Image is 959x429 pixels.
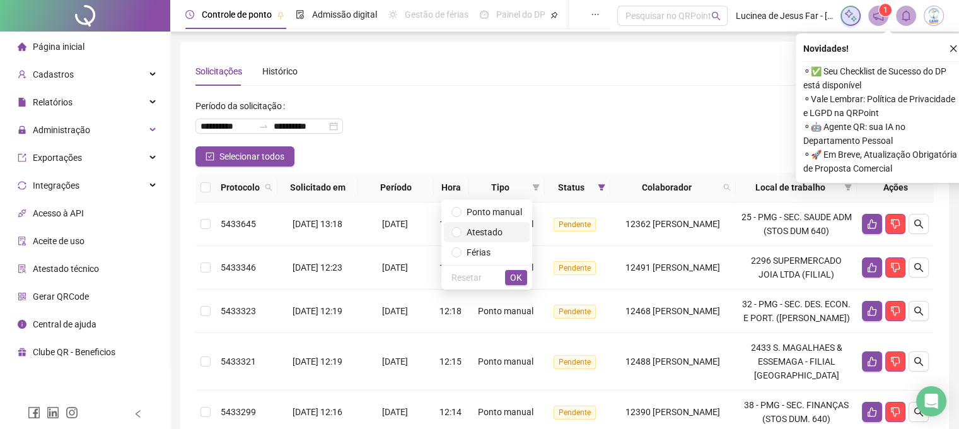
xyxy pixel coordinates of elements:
[554,305,596,319] span: Pendente
[18,98,26,107] span: file
[914,356,924,367] span: search
[221,306,256,316] span: 5433323
[721,178,733,197] span: search
[134,409,142,418] span: left
[277,11,284,19] span: pushpin
[478,306,533,316] span: Ponto manual
[625,219,720,229] span: 12362 [PERSON_NAME]
[382,219,408,229] span: [DATE]
[873,10,884,21] span: notification
[262,178,275,197] span: search
[33,125,90,135] span: Administração
[446,270,487,285] button: Resetar
[221,356,256,367] span: 5433321
[625,407,720,417] span: 12390 [PERSON_NAME]
[293,306,342,316] span: [DATE] 12:19
[914,306,924,316] span: search
[741,180,839,194] span: Local de trabalho
[33,291,89,302] span: Gerar QRCode
[18,181,26,190] span: sync
[439,306,462,316] span: 12:18
[28,406,40,419] span: facebook
[262,64,298,78] div: Histórico
[867,407,877,417] span: like
[924,6,943,25] img: 83834
[595,178,608,197] span: filter
[916,386,946,416] div: Open Intercom Messenger
[735,9,833,23] span: Lucinea de Jesus Far - [GEOGRAPHIC_DATA]
[625,262,720,273] span: 12491 [PERSON_NAME]
[382,262,408,273] span: [DATE]
[439,356,462,367] span: 12:15
[33,153,82,163] span: Exportações
[195,64,242,78] div: Solicitações
[890,407,900,417] span: dislike
[615,180,719,194] span: Colaborador
[736,333,857,391] td: 2433 S. MAGALHAES & ESSEMAGA - FILIAL [GEOGRAPHIC_DATA]
[382,356,408,367] span: [DATE]
[914,407,924,417] span: search
[202,9,272,20] span: Controle de ponto
[736,290,857,333] td: 32 - PMG - SEC. DES. ECON. E PORT. ([PERSON_NAME])
[867,262,877,273] span: like
[259,121,269,131] span: to
[33,319,96,329] span: Central de ajuda
[18,126,26,134] span: lock
[842,178,854,197] span: filter
[949,44,958,53] span: close
[388,10,397,19] span: sun
[478,407,533,417] span: Ponto manual
[532,184,540,191] span: filter
[219,150,284,163] span: Selecionar todos
[439,262,462,273] span: 12:06
[47,406,59,419] span: linkedin
[844,184,852,191] span: filter
[867,219,877,229] span: like
[293,262,342,273] span: [DATE] 12:23
[569,10,578,19] span: book
[221,407,256,417] span: 5433299
[221,219,256,229] span: 5433645
[625,356,720,367] span: 12488 [PERSON_NAME]
[18,209,26,218] span: api
[195,96,290,116] label: Período da solicitação
[293,219,342,229] span: [DATE] 13:18
[206,152,214,161] span: check-square
[195,146,294,167] button: Selecionar todos
[914,219,924,229] span: search
[474,180,527,194] span: Tipo
[358,173,434,203] th: Período
[844,9,857,23] img: sparkle-icon.fc2bf0ac1784a2077858766a79e2daf3.svg
[405,9,468,20] span: Gestão de férias
[879,4,892,16] sup: 1
[478,356,533,367] span: Ponto manual
[277,173,358,203] th: Solicitado em
[221,180,260,194] span: Protocolo
[33,236,84,246] span: Aceite de uso
[554,218,596,232] span: Pendente
[18,70,26,79] span: user-add
[312,9,377,20] span: Admissão digital
[598,184,605,191] span: filter
[496,9,545,20] span: Painel do DP
[914,262,924,273] span: search
[33,208,84,218] span: Acesso à API
[439,407,462,417] span: 12:14
[33,180,79,191] span: Integrações
[510,271,522,285] span: OK
[18,237,26,245] span: audit
[625,306,720,316] span: 12468 [PERSON_NAME]
[711,11,721,21] span: search
[554,355,596,369] span: Pendente
[736,203,857,246] td: 25 - PMG - SEC. SAUDE ADM (STOS DUM 640)
[505,270,527,285] button: OK
[33,42,84,52] span: Página inicial
[550,11,558,19] span: pushpin
[862,180,929,194] div: Ações
[185,10,194,19] span: clock-circle
[382,407,408,417] span: [DATE]
[467,207,522,217] span: Ponto manual
[382,306,408,316] span: [DATE]
[18,292,26,301] span: qrcode
[554,261,596,275] span: Pendente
